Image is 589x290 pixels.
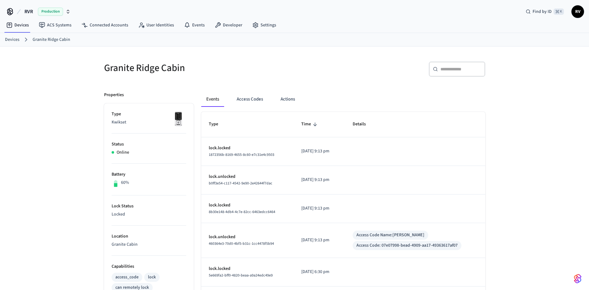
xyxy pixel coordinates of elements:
p: Kwikset [112,119,186,126]
a: Devices [5,36,19,43]
span: 8b30e148-4db4-4c7e-82cc-6463edcc6464 [209,209,275,215]
span: Find by ID [533,8,552,15]
p: Capabilities [112,263,186,270]
span: 460364e3-70d0-4bf5-b31c-1cc4478f5b94 [209,241,274,246]
img: Kwikset Halo Touchscreen Wifi Enabled Smart Lock, Polished Chrome, Front [171,111,186,127]
p: Type [112,111,186,118]
span: Production [38,8,63,16]
span: b0ff3e54-c117-4542-9e90-2e42644f7dac [209,181,272,186]
p: [DATE] 9:13 pm [301,148,338,155]
p: lock.locked [209,202,286,209]
div: access_code [115,274,139,281]
a: Granite Ridge Cabin [33,36,70,43]
p: Lock Status [112,203,186,210]
p: Battery [112,171,186,178]
a: Developer [210,19,247,31]
div: Find by ID⌘ K [521,6,569,17]
p: [DATE] 9:13 pm [301,177,338,183]
h5: Granite Ridge Cabin [104,62,291,74]
p: lock.unlocked [209,234,286,240]
p: [DATE] 9:13 pm [301,237,338,243]
span: Details [353,119,374,129]
a: Events [179,19,210,31]
span: RVR [24,8,33,15]
p: 60% [121,179,129,186]
img: SeamLogoGradient.69752ec5.svg [574,274,581,284]
a: ACS Systems [34,19,76,31]
div: lock [148,274,156,281]
span: ⌘ K [554,8,564,15]
button: Access Codes [232,92,268,107]
p: lock.locked [209,145,286,151]
span: 5e669fa2-bff0-4820-beaa-a9a24edc49e9 [209,273,273,278]
p: Locked [112,211,186,218]
button: Actions [276,92,300,107]
p: Online [117,149,129,156]
p: Status [112,141,186,148]
span: 1872356b-8169-4655-8c60-e7c31e4c9503 [209,152,274,157]
p: lock.locked [209,265,286,272]
p: [DATE] 9:13 pm [301,205,338,212]
p: Properties [104,92,124,98]
span: Time [301,119,319,129]
a: Settings [247,19,281,31]
span: RV [572,6,583,17]
p: lock.unlocked [209,173,286,180]
a: Devices [1,19,34,31]
div: Access Code Name: [PERSON_NAME] [356,232,424,238]
button: RV [571,5,584,18]
div: Access Code: 07e07998-bead-4909-aa17-49363617af07 [356,242,458,249]
span: Type [209,119,226,129]
button: Events [201,92,224,107]
div: ant example [201,92,485,107]
a: User Identities [133,19,179,31]
p: Granite Cabin [112,241,186,248]
p: Location [112,233,186,240]
p: [DATE] 6:30 pm [301,269,338,275]
a: Connected Accounts [76,19,133,31]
